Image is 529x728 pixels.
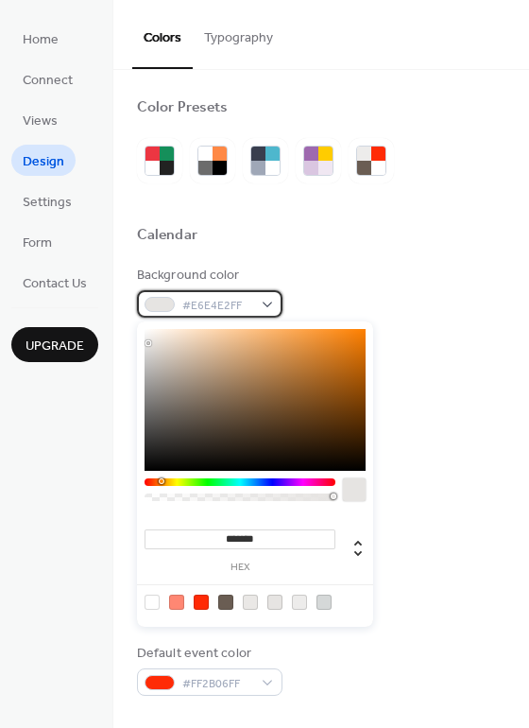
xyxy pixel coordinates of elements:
[11,226,63,257] a: Form
[292,595,307,610] div: rgb(237, 236, 235)
[137,98,228,118] div: Color Presets
[11,63,84,95] a: Connect
[137,644,279,664] div: Default event color
[145,595,160,610] div: rgb(255, 255, 255)
[316,595,332,610] div: rgb(213, 216, 216)
[26,337,84,356] span: Upgrade
[137,226,197,246] div: Calendar
[23,112,58,131] span: Views
[23,152,64,172] span: Design
[23,71,73,91] span: Connect
[218,595,233,610] div: rgb(106, 93, 83)
[11,327,98,362] button: Upgrade
[267,595,282,610] div: rgb(230, 228, 226)
[243,595,258,610] div: rgb(234, 232, 230)
[11,185,83,217] a: Settings
[23,30,59,50] span: Home
[137,266,279,286] div: Background color
[11,145,76,176] a: Design
[11,267,98,298] a: Contact Us
[23,274,87,294] span: Contact Us
[23,193,72,213] span: Settings
[182,296,252,316] span: #E6E4E2FF
[182,674,252,694] span: #FF2B06FF
[11,104,69,135] a: Views
[23,234,52,253] span: Form
[194,595,209,610] div: rgb(255, 43, 6)
[169,595,184,610] div: rgb(255, 135, 115)
[11,23,70,54] a: Home
[145,563,335,573] label: hex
